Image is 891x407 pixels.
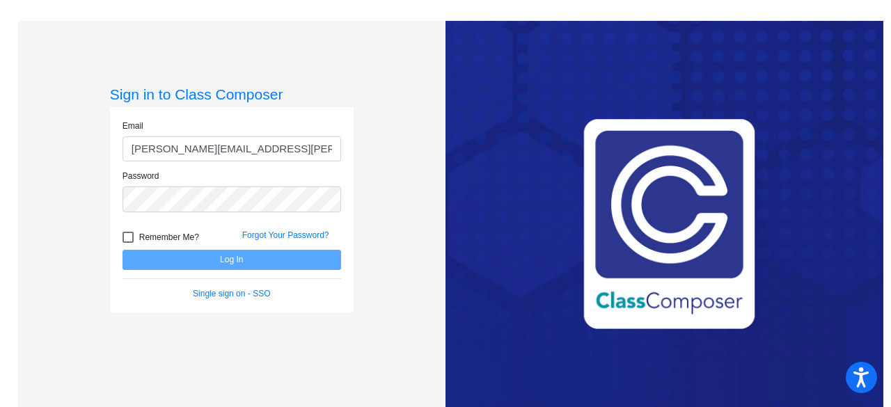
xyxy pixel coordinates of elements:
[193,289,270,298] a: Single sign on - SSO
[139,229,199,246] span: Remember Me?
[123,170,159,182] label: Password
[110,86,354,103] h3: Sign in to Class Composer
[242,230,329,240] a: Forgot Your Password?
[123,120,143,132] label: Email
[123,250,341,270] button: Log In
